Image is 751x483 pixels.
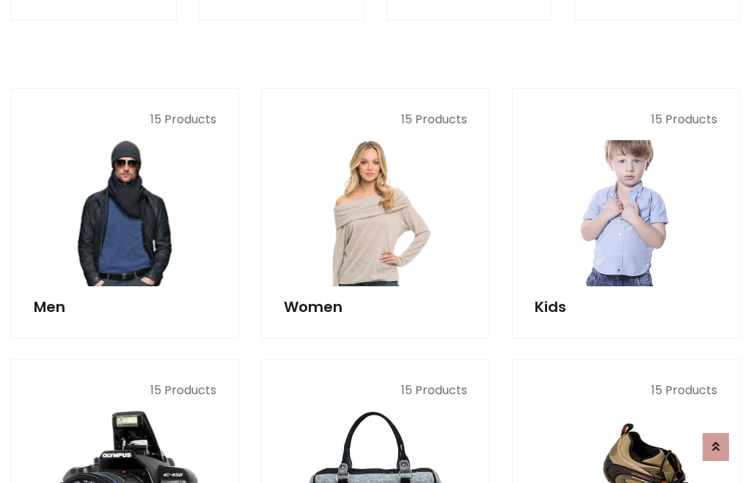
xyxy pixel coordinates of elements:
[34,111,216,128] p: 15 Products
[34,382,216,399] p: 15 Products
[535,382,717,399] p: 15 Products
[34,298,216,316] h5: Men
[284,382,466,399] p: 15 Products
[535,111,717,128] p: 15 Products
[284,111,466,128] p: 15 Products
[284,298,466,316] h5: Women
[535,298,717,316] h5: Kids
